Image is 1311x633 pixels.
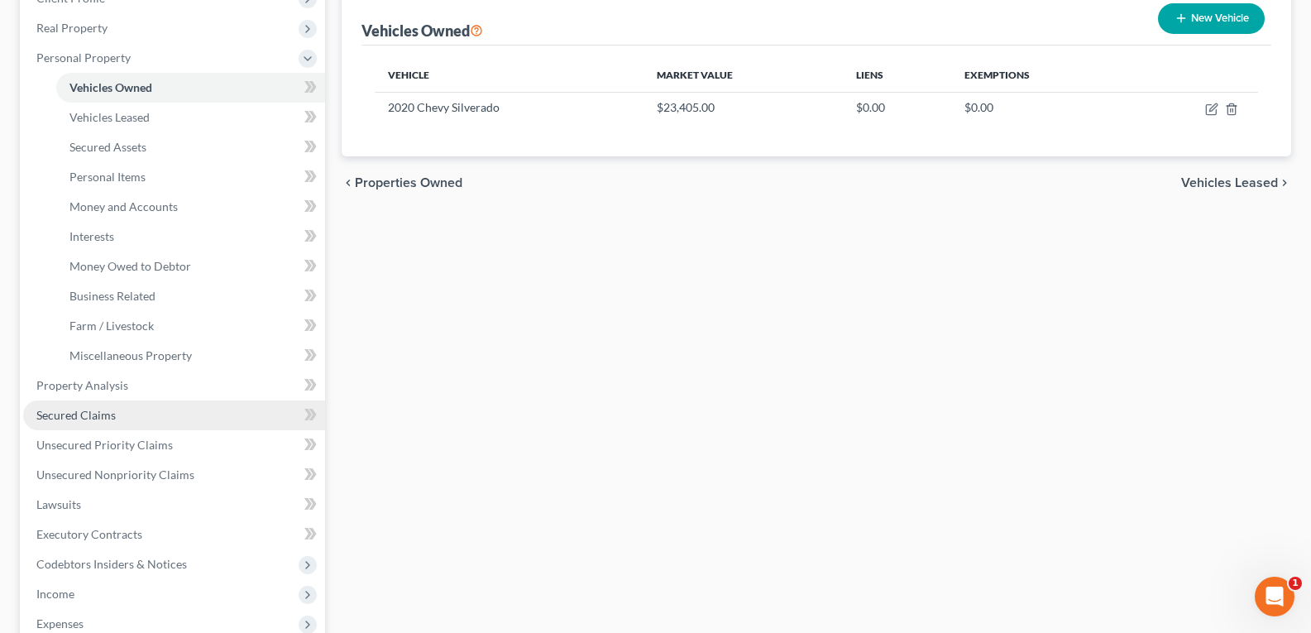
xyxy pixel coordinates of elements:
[23,460,325,490] a: Unsecured Nonpriority Claims
[23,371,325,400] a: Property Analysis
[36,21,108,35] span: Real Property
[56,103,325,132] a: Vehicles Leased
[69,289,156,303] span: Business Related
[375,59,644,92] th: Vehicle
[342,176,462,189] button: chevron_left Properties Owned
[644,92,843,123] td: $23,405.00
[36,378,128,392] span: Property Analysis
[56,311,325,341] a: Farm / Livestock
[36,438,173,452] span: Unsecured Priority Claims
[1181,176,1291,189] button: Vehicles Leased chevron_right
[36,497,81,511] span: Lawsuits
[951,92,1130,123] td: $0.00
[69,348,192,362] span: Miscellaneous Property
[36,557,187,571] span: Codebtors Insiders & Notices
[355,176,462,189] span: Properties Owned
[23,490,325,520] a: Lawsuits
[69,80,152,94] span: Vehicles Owned
[36,468,194,482] span: Unsecured Nonpriority Claims
[56,73,325,103] a: Vehicles Owned
[843,59,950,92] th: Liens
[1255,577,1294,616] iframe: Intercom live chat
[56,222,325,252] a: Interests
[951,59,1130,92] th: Exemptions
[56,162,325,192] a: Personal Items
[1278,176,1291,189] i: chevron_right
[36,527,142,541] span: Executory Contracts
[23,520,325,549] a: Executory Contracts
[1181,176,1278,189] span: Vehicles Leased
[69,199,178,213] span: Money and Accounts
[36,587,74,601] span: Income
[69,170,146,184] span: Personal Items
[843,92,950,123] td: $0.00
[644,59,843,92] th: Market Value
[56,341,325,371] a: Miscellaneous Property
[56,252,325,281] a: Money Owed to Debtor
[56,281,325,311] a: Business Related
[361,21,483,41] div: Vehicles Owned
[56,132,325,162] a: Secured Assets
[23,400,325,430] a: Secured Claims
[1158,3,1265,34] button: New Vehicle
[69,319,154,333] span: Farm / Livestock
[342,176,355,189] i: chevron_left
[23,430,325,460] a: Unsecured Priority Claims
[375,92,644,123] td: 2020 Chevy Silverado
[36,408,116,422] span: Secured Claims
[69,259,191,273] span: Money Owed to Debtor
[56,192,325,222] a: Money and Accounts
[69,110,150,124] span: Vehicles Leased
[69,140,146,154] span: Secured Assets
[1289,577,1302,590] span: 1
[36,616,84,631] span: Expenses
[69,229,114,243] span: Interests
[36,50,131,65] span: Personal Property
